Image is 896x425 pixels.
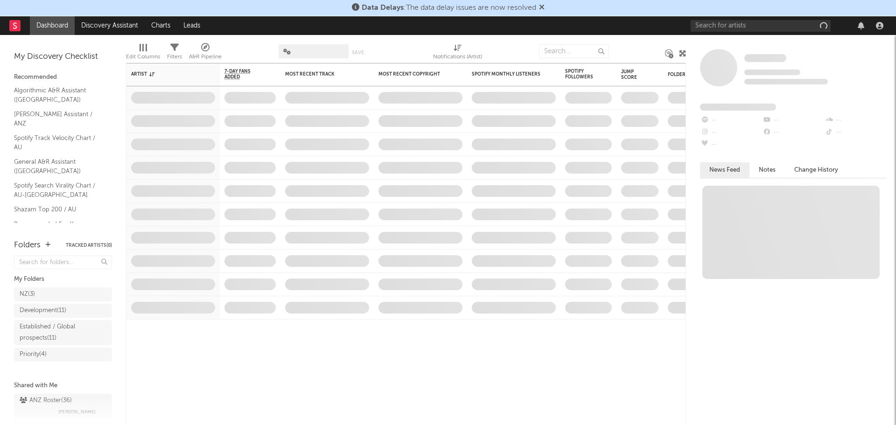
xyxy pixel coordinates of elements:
span: 7-Day Fans Added [224,69,262,80]
a: Leads [177,16,207,35]
span: Tracking Since: [DATE] [744,70,800,75]
div: Shared with Me [14,380,112,391]
div: -- [762,114,824,126]
a: Spotify Track Velocity Chart / AU [14,133,103,152]
div: My Folders [14,274,112,285]
span: : The data delay issues are now resolved [362,4,536,12]
div: Filters [167,51,182,63]
input: Search... [539,44,609,58]
div: -- [700,114,762,126]
span: Data Delays [362,4,404,12]
div: Most Recent Copyright [378,71,448,77]
div: Most Recent Track [285,71,355,77]
div: A&R Pipeline [189,40,222,67]
div: Filters [167,40,182,67]
div: Established / Global prospects ( 11 ) [20,321,85,344]
div: Folders [668,72,738,77]
a: Recommended For You [14,219,103,230]
a: Development(11) [14,304,112,318]
div: Spotify Monthly Listeners [472,71,542,77]
a: Charts [145,16,177,35]
button: Save [352,50,364,55]
div: Recommended [14,72,112,83]
a: Spotify Search Virality Chart / AU-[GEOGRAPHIC_DATA] [14,181,103,200]
div: -- [825,126,887,139]
a: NZ(3) [14,287,112,301]
div: Development ( 11 ) [20,305,66,316]
a: Discovery Assistant [75,16,145,35]
div: -- [825,114,887,126]
a: [PERSON_NAME] Assistant / ANZ [14,109,103,128]
a: Dashboard [30,16,75,35]
span: [PERSON_NAME] [58,406,96,418]
input: Search for folders... [14,256,112,269]
button: Change History [785,162,847,178]
div: A&R Pipeline [189,51,222,63]
span: 0 fans last week [744,79,828,84]
button: News Feed [700,162,749,178]
div: Artist [131,71,201,77]
div: Priority ( 4 ) [20,349,47,360]
div: Edit Columns [126,51,160,63]
a: Priority(4) [14,348,112,362]
button: Tracked Artists(0) [66,243,112,248]
div: Notifications (Artist) [433,51,482,63]
div: -- [700,126,762,139]
span: Some Artist [744,54,786,62]
div: Spotify Followers [565,69,598,80]
div: Edit Columns [126,40,160,67]
div: Jump Score [621,69,644,80]
input: Search for artists [691,20,831,32]
a: Established / Global prospects(11) [14,320,112,345]
div: -- [700,139,762,151]
div: NZ ( 3 ) [20,289,35,300]
a: Algorithmic A&R Assistant ([GEOGRAPHIC_DATA]) [14,85,103,105]
div: My Discovery Checklist [14,51,112,63]
a: ANZ Roster(36)[PERSON_NAME] [14,394,112,419]
a: Shazam Top 200 / AU [14,204,103,215]
div: Folders [14,240,41,251]
div: Notifications (Artist) [433,40,482,67]
span: Dismiss [539,4,545,12]
a: General A&R Assistant ([GEOGRAPHIC_DATA]) [14,157,103,176]
button: Notes [749,162,785,178]
div: ANZ Roster ( 36 ) [20,395,72,406]
span: Fans Added by Platform [700,104,776,111]
a: Some Artist [744,54,786,63]
div: -- [762,126,824,139]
